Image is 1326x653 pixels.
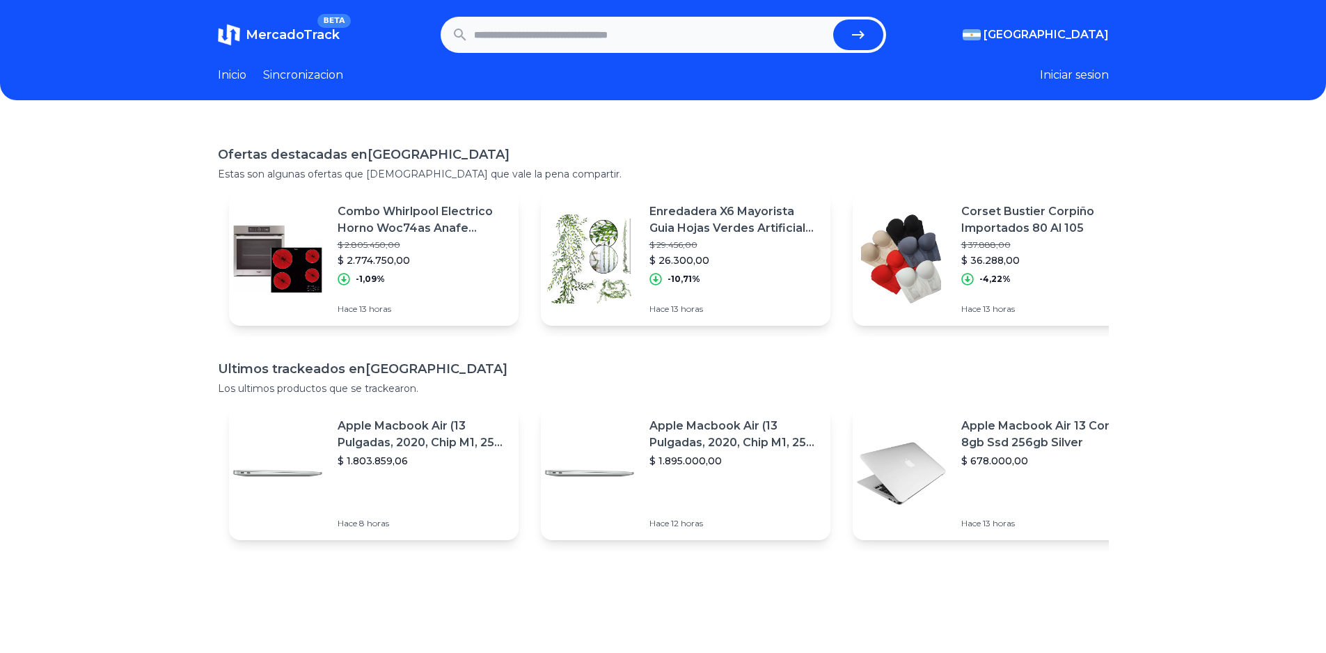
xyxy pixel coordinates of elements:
p: Los ultimos productos que se trackearon. [218,381,1109,395]
p: -10,71% [668,274,700,285]
button: [GEOGRAPHIC_DATA] [963,26,1109,43]
img: Featured image [541,425,638,522]
p: Apple Macbook Air (13 Pulgadas, 2020, Chip M1, 256 Gb De Ssd, 8 Gb De Ram) - Plata [338,418,507,451]
p: $ 2.774.750,00 [338,253,507,267]
a: Featured imageApple Macbook Air 13 Core I5 8gb Ssd 256gb Silver$ 678.000,00Hace 13 horas [853,407,1142,540]
p: Corset Bustier Corpiño Importados 80 Al 105 [961,203,1131,237]
img: Featured image [229,425,326,522]
img: Featured image [229,210,326,308]
a: Featured imageApple Macbook Air (13 Pulgadas, 2020, Chip M1, 256 Gb De Ssd, 8 Gb De Ram) - Plata$... [541,407,830,540]
h1: Ultimos trackeados en [GEOGRAPHIC_DATA] [218,359,1109,379]
button: Iniciar sesion [1040,67,1109,84]
h1: Ofertas destacadas en [GEOGRAPHIC_DATA] [218,145,1109,164]
p: -4,22% [979,274,1011,285]
p: Hace 13 horas [961,518,1131,529]
p: Hace 13 horas [649,304,819,315]
p: Estas son algunas ofertas que [DEMOGRAPHIC_DATA] que vale la pena compartir. [218,167,1109,181]
img: Featured image [853,210,950,308]
p: Hace 13 horas [338,304,507,315]
p: $ 2.805.450,00 [338,239,507,251]
p: -1,09% [356,274,385,285]
p: $ 26.300,00 [649,253,819,267]
p: Enredadera X6 Mayorista Guia Hojas Verdes Artificial Deco [649,203,819,237]
p: $ 37.888,00 [961,239,1131,251]
p: Hace 8 horas [338,518,507,529]
a: Featured imageCorset Bustier Corpiño Importados 80 Al 105$ 37.888,00$ 36.288,00-4,22%Hace 13 horas [853,192,1142,326]
p: Apple Macbook Air 13 Core I5 8gb Ssd 256gb Silver [961,418,1131,451]
img: MercadoTrack [218,24,240,46]
img: Argentina [963,29,981,40]
p: Hace 13 horas [961,304,1131,315]
p: $ 678.000,00 [961,454,1131,468]
p: Combo Whirlpool Electrico Horno Woc74as Anafe Akt8090l [338,203,507,237]
a: Featured imageEnredadera X6 Mayorista Guia Hojas Verdes Artificial Deco$ 29.456,00$ 26.300,00-10,... [541,192,830,326]
img: Featured image [541,210,638,308]
span: MercadoTrack [246,27,340,42]
p: $ 36.288,00 [961,253,1131,267]
p: $ 1.803.859,06 [338,454,507,468]
p: Apple Macbook Air (13 Pulgadas, 2020, Chip M1, 256 Gb De Ssd, 8 Gb De Ram) - Plata [649,418,819,451]
a: Inicio [218,67,246,84]
span: BETA [317,14,350,28]
a: MercadoTrackBETA [218,24,340,46]
img: Featured image [853,425,950,522]
a: Sincronizacion [263,67,343,84]
p: $ 1.895.000,00 [649,454,819,468]
a: Featured imageCombo Whirlpool Electrico Horno Woc74as Anafe Akt8090l$ 2.805.450,00$ 2.774.750,00-... [229,192,519,326]
a: Featured imageApple Macbook Air (13 Pulgadas, 2020, Chip M1, 256 Gb De Ssd, 8 Gb De Ram) - Plata$... [229,407,519,540]
p: Hace 12 horas [649,518,819,529]
span: [GEOGRAPHIC_DATA] [984,26,1109,43]
p: $ 29.456,00 [649,239,819,251]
